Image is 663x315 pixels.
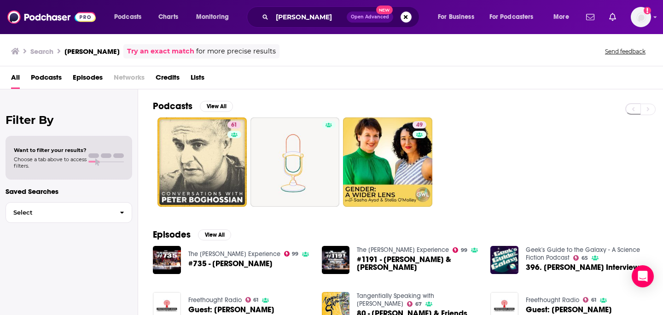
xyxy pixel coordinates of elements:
[322,246,350,274] img: #1191 - Peter Boghossian & James Lindsay
[127,46,194,57] a: Try an exact match
[272,10,347,24] input: Search podcasts, credits, & more...
[526,263,639,271] a: 396. Peter Boghossian Interview
[153,100,192,112] h2: Podcasts
[407,301,422,307] a: 67
[108,10,153,24] button: open menu
[431,10,486,24] button: open menu
[188,296,242,304] a: Freethought Radio
[602,47,648,55] button: Send feedback
[6,210,112,216] span: Select
[188,260,273,268] a: #735 - Peter Boghossian
[231,121,237,130] span: 61
[157,117,247,207] a: 61
[631,7,651,27] button: Show profile menu
[245,297,259,303] a: 61
[188,306,274,314] a: Guest: Peter Boghossian
[376,6,393,14] span: New
[490,246,518,274] img: 396. Peter Boghossian Interview
[547,10,581,24] button: open menu
[591,298,596,302] span: 61
[483,10,547,24] button: open menu
[14,156,87,169] span: Choose a tab above to access filters.
[11,70,20,89] a: All
[453,247,467,253] a: 99
[7,8,96,26] img: Podchaser - Follow, Share and Rate Podcasts
[196,46,276,57] span: for more precise results
[158,11,178,23] span: Charts
[461,248,467,252] span: 99
[200,101,233,112] button: View All
[438,11,474,23] span: For Business
[14,147,87,153] span: Want to filter your results?
[343,117,432,207] a: 49
[190,10,241,24] button: open menu
[573,255,588,261] a: 65
[188,306,274,314] span: Guest: [PERSON_NAME]
[196,11,229,23] span: Monitoring
[489,11,534,23] span: For Podcasters
[631,7,651,27] span: Logged in as teisenbe
[31,70,62,89] a: Podcasts
[188,260,273,268] span: #735 - [PERSON_NAME]
[153,100,233,112] a: PodcastsView All
[64,47,120,56] h3: [PERSON_NAME]
[632,265,654,287] div: Open Intercom Messenger
[256,6,428,28] div: Search podcasts, credits, & more...
[6,202,132,223] button: Select
[357,246,449,254] a: The Joe Rogan Experience
[415,302,422,306] span: 67
[6,187,132,196] p: Saved Searches
[6,113,132,127] h2: Filter By
[347,12,393,23] button: Open AdvancedNew
[526,246,640,262] a: Geek's Guide to the Galaxy - A Science Fiction Podcast
[73,70,103,89] a: Episodes
[284,251,299,257] a: 99
[351,15,389,19] span: Open Advanced
[156,70,180,89] a: Credits
[582,9,598,25] a: Show notifications dropdown
[292,252,298,256] span: 99
[416,121,423,130] span: 49
[227,121,241,128] a: 61
[357,256,479,271] a: #1191 - Peter Boghossian & James Lindsay
[114,11,141,23] span: Podcasts
[526,306,612,314] span: Guest: [PERSON_NAME]
[631,7,651,27] img: User Profile
[357,292,434,308] a: Tangentially Speaking with Christopher Ryan
[153,246,181,274] img: #735 - Peter Boghossian
[582,256,588,260] span: 65
[526,263,639,271] span: 396. [PERSON_NAME] Interview
[357,256,479,271] span: #1191 - [PERSON_NAME] & [PERSON_NAME]
[413,121,426,128] a: 49
[153,229,191,240] h2: Episodes
[188,250,280,258] a: The Joe Rogan Experience
[526,296,579,304] a: Freethought Radio
[644,7,651,14] svg: Add a profile image
[30,47,53,56] h3: Search
[153,229,231,240] a: EpisodesView All
[191,70,204,89] a: Lists
[198,229,231,240] button: View All
[605,9,620,25] a: Show notifications dropdown
[253,298,258,302] span: 61
[114,70,145,89] span: Networks
[526,306,612,314] a: Guest: Dr. Peter Boghossian
[583,297,596,303] a: 61
[553,11,569,23] span: More
[152,10,184,24] a: Charts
